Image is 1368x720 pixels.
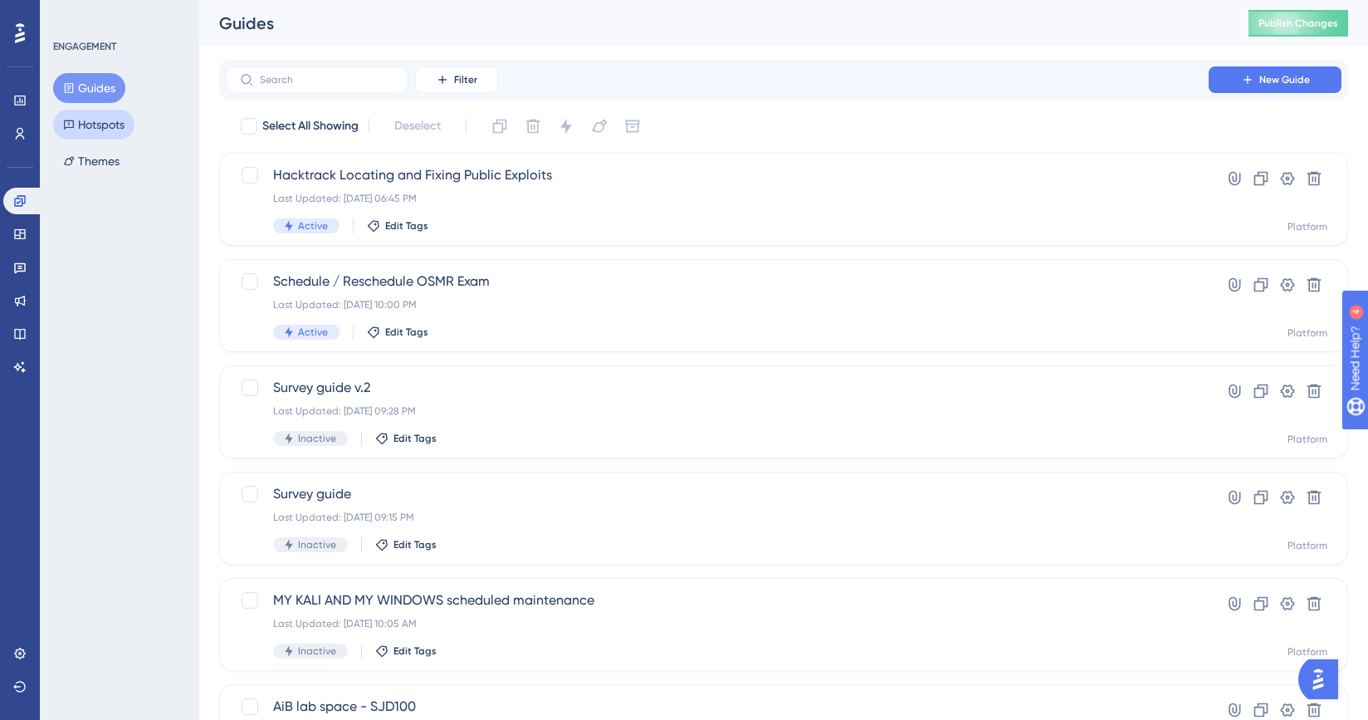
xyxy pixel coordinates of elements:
button: Hotspots [53,110,134,140]
iframe: UserGuiding AI Assistant Launcher [1298,654,1348,704]
div: Guides [219,12,1207,35]
span: Edit Tags [393,538,437,551]
input: Search [260,74,394,86]
span: Edit Tags [393,644,437,658]
span: Survey guide v.2 [273,378,1161,398]
button: Edit Tags [375,432,437,445]
div: Platform [1287,433,1327,446]
span: Survey guide [273,484,1161,504]
span: Active [298,219,328,233]
button: New Guide [1209,66,1341,93]
span: Hacktrack Locating and Fixing Public Exploits [273,165,1161,185]
div: Last Updated: [DATE] 10:05 AM [273,617,1161,630]
button: Edit Tags [367,219,428,233]
button: Guides [53,73,125,103]
button: Edit Tags [375,538,437,551]
span: Inactive [298,538,336,551]
div: Platform [1287,645,1327,659]
span: Publish Changes [1258,17,1338,30]
span: Inactive [298,432,336,445]
span: MY KALI AND MY WINDOWS scheduled maintenance [273,590,1161,610]
div: Last Updated: [DATE] 09:28 PM [273,404,1161,418]
div: Last Updated: [DATE] 09:15 PM [273,511,1161,524]
span: New Guide [1259,73,1310,86]
span: Inactive [298,644,336,658]
span: Edit Tags [385,326,428,339]
span: AiB lab space - SJD100 [273,697,1161,717]
span: Deselect [394,116,441,136]
span: Filter [454,73,477,86]
div: ENGAGEMENT [53,40,116,53]
button: Themes [53,146,129,176]
button: Filter [415,66,498,93]
span: Edit Tags [385,219,428,233]
div: Platform [1287,220,1327,233]
span: Schedule / Reschedule OSMR Exam [273,272,1161,291]
button: Deselect [379,111,456,141]
button: Edit Tags [367,326,428,339]
div: Last Updated: [DATE] 06:45 PM [273,192,1161,205]
div: 4 [115,8,120,22]
button: Publish Changes [1248,10,1348,37]
span: Need Help? [39,4,104,24]
button: Edit Tags [375,644,437,658]
span: Active [298,326,328,339]
span: Edit Tags [393,432,437,445]
div: Platform [1287,539,1327,552]
div: Last Updated: [DATE] 10:00 PM [273,298,1161,311]
div: Platform [1287,326,1327,340]
span: Select All Showing [262,116,359,136]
